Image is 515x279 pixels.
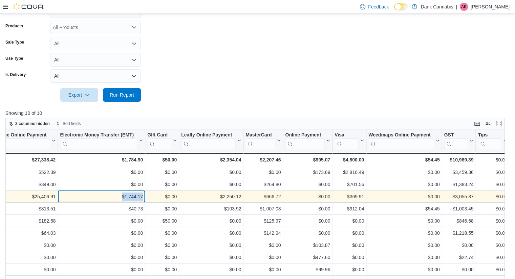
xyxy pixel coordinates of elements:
[473,120,481,128] button: Keyboard shortcuts
[478,132,507,149] button: Tips
[478,217,507,225] div: $0.00
[245,168,281,176] div: $0.00
[335,241,364,249] div: $0.00
[421,3,453,11] p: Dank Cannabis
[335,132,359,138] div: Visa
[50,37,141,50] button: All
[60,217,143,225] div: $0.00
[368,168,439,176] div: $0.00
[110,92,134,98] span: Run Report
[478,180,507,188] div: $0.00
[335,217,364,225] div: $0.00
[60,88,98,102] button: Export
[460,3,468,11] div: Arshi Kalkat
[478,132,502,149] div: Tips
[245,132,275,138] div: MasterCard
[5,40,24,45] label: Sale Type
[147,132,177,149] button: GIft Card
[181,180,241,188] div: $0.00
[444,265,473,274] div: $0.00
[285,168,330,176] div: $173.69
[444,132,468,138] div: GST
[444,253,473,261] div: $22.74
[147,156,177,164] div: $50.00
[444,205,473,213] div: $1,003.45
[495,120,503,128] button: Enter fullscreen
[181,241,241,249] div: $0.00
[285,180,330,188] div: $0.00
[60,241,143,249] div: $0.00
[368,265,439,274] div: $0.00
[147,253,177,261] div: $0.00
[444,217,473,225] div: $846.68
[245,193,281,201] div: $666.72
[60,132,137,138] div: Electronic Money Transfer (EMT)
[478,241,507,249] div: $0.00
[60,265,143,274] div: $0.00
[60,205,143,213] div: $40.73
[444,168,473,176] div: $3,459.36
[245,180,281,188] div: $264.80
[335,168,364,176] div: $2,816.49
[245,229,281,237] div: $142.94
[147,132,171,138] div: GIft Card
[245,265,281,274] div: $0.00
[478,253,507,261] div: $0.00
[14,3,44,10] img: Cova
[60,156,143,164] div: $1,784.90
[444,241,473,249] div: $0.00
[147,132,171,149] div: GIft Card
[147,205,177,213] div: $0.00
[368,229,439,237] div: $0.00
[50,69,141,83] button: All
[245,253,281,261] div: $0.00
[285,205,330,213] div: $0.00
[478,156,507,164] div: $0.00
[60,168,143,176] div: $0.00
[60,229,143,237] div: $0.00
[245,241,281,249] div: $0.00
[285,217,330,225] div: $0.00
[444,132,473,149] button: GST
[461,3,467,11] span: AK
[285,229,330,237] div: $0.00
[181,205,241,213] div: $103.92
[181,217,241,225] div: $0.00
[368,180,439,188] div: $0.00
[335,205,364,213] div: $912.04
[6,120,52,128] button: 2 columns hidden
[63,121,81,126] span: Sort fields
[245,132,275,149] div: MasterCard
[60,132,143,149] button: Electronic Money Transfer (EMT)
[60,193,143,201] div: $1,744.17
[245,205,281,213] div: $1,007.03
[5,23,23,29] label: Products
[245,132,281,149] button: MasterCard
[53,120,83,128] button: Sort fields
[368,193,439,201] div: $0.00
[478,132,502,138] div: Tips
[444,180,473,188] div: $1,383.24
[335,132,359,149] div: Visa
[484,120,492,128] button: Display options
[368,132,439,149] button: Weedmaps Online Payment
[335,229,364,237] div: $0.00
[5,110,510,117] p: Showing 10 of 10
[147,265,177,274] div: $0.00
[368,253,439,261] div: $0.00
[368,217,439,225] div: $0.00
[285,253,330,261] div: $477.60
[285,132,325,149] div: Online Payment
[181,253,241,261] div: $0.00
[60,180,143,188] div: $0.00
[285,241,330,249] div: $103.87
[478,229,507,237] div: $0.00
[478,168,507,176] div: $0.00
[181,193,241,201] div: $2,250.12
[181,132,236,149] div: Leafly Online Payment
[245,217,281,225] div: $125.97
[245,156,281,164] div: $2,207.46
[471,3,510,11] p: [PERSON_NAME]
[285,265,330,274] div: $99.96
